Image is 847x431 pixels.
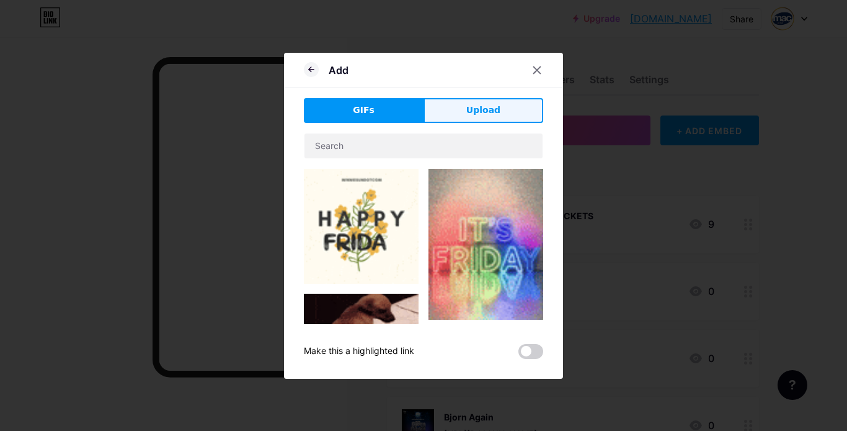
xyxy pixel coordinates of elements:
img: Gihpy [304,169,419,284]
input: Search [304,134,543,158]
div: Add [329,63,348,78]
img: Gihpy [304,294,419,397]
div: Make this a highlighted link [304,344,414,359]
button: GIFs [304,98,423,123]
span: Upload [466,104,500,117]
img: Gihpy [428,169,543,320]
button: Upload [423,98,543,123]
span: GIFs [353,104,375,117]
